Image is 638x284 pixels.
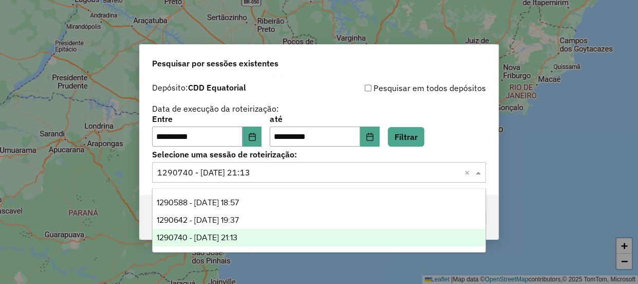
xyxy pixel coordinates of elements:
label: Depósito: [152,81,246,94]
label: Entre [152,113,261,125]
button: Choose Date [242,127,262,147]
strong: CDD Equatorial [188,82,246,93]
label: Selecione uma sessão de roteirização: [152,148,486,161]
label: Data de execução da roteirização: [152,102,279,115]
div: Pesquisar em todos depósitos [319,82,486,94]
span: Pesquisar por sessões existentes [152,57,278,69]
span: 1290642 - [DATE] 19:37 [157,216,239,224]
button: Choose Date [360,127,380,147]
span: 1290740 - [DATE] 21:13 [157,233,237,242]
ng-dropdown-panel: Options list [152,188,486,253]
span: 1290588 - [DATE] 18:57 [157,198,239,207]
button: Filtrar [388,127,424,147]
span: Clear all [464,166,473,179]
label: até [270,113,379,125]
